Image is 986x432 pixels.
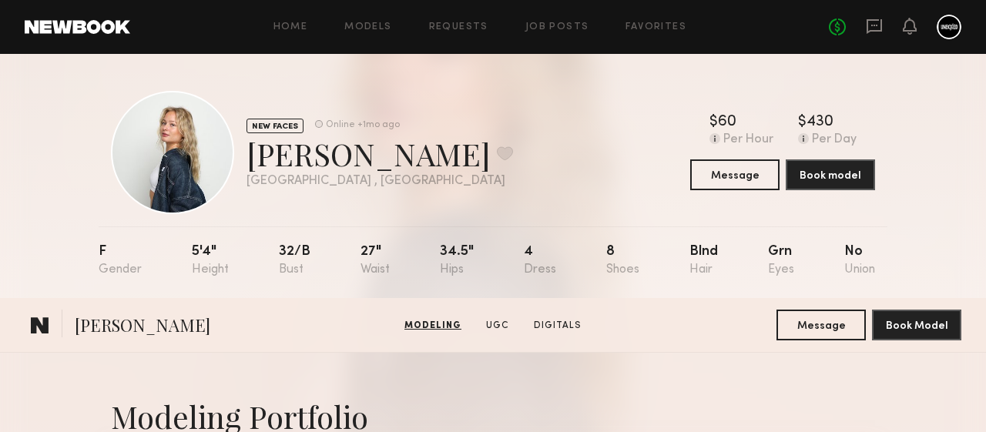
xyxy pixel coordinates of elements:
div: NEW FACES [246,119,304,133]
a: Requests [429,22,488,32]
div: 4 [524,245,556,276]
a: Home [273,22,308,32]
div: [PERSON_NAME] [246,133,513,174]
div: $ [798,115,807,130]
div: 60 [718,115,736,130]
a: Book Model [872,318,961,331]
a: Modeling [398,319,468,333]
div: Per Day [812,133,857,147]
div: F [99,245,142,276]
div: Online +1mo ago [326,120,400,130]
div: Grn [768,245,794,276]
div: 430 [807,115,833,130]
a: Favorites [625,22,686,32]
a: Job Posts [525,22,589,32]
button: Book Model [872,310,961,340]
div: 27" [361,245,390,276]
a: Digitals [528,319,588,333]
button: Book model [786,159,875,190]
div: 5'4" [192,245,229,276]
div: Blnd [689,245,718,276]
div: Per Hour [723,133,773,147]
div: $ [709,115,718,130]
div: 8 [606,245,639,276]
div: No [844,245,875,276]
a: UGC [480,319,515,333]
a: Models [344,22,391,32]
span: [PERSON_NAME] [75,313,210,340]
button: Message [776,310,866,340]
button: Message [690,159,780,190]
div: [GEOGRAPHIC_DATA] , [GEOGRAPHIC_DATA] [246,175,513,188]
div: 32/b [279,245,310,276]
div: 34.5" [440,245,474,276]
